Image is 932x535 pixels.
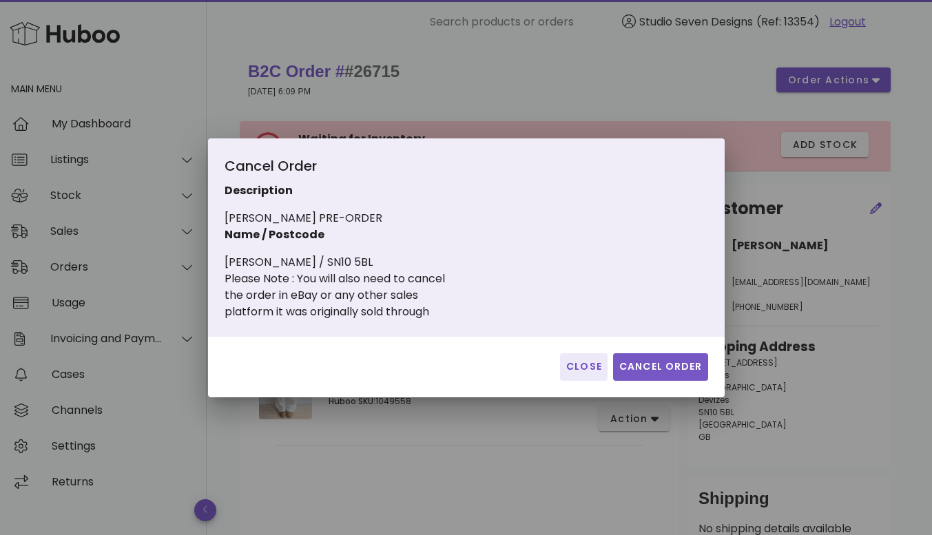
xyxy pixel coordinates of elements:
[225,155,534,182] div: Cancel Order
[225,182,534,199] p: Description
[560,353,608,381] button: Close
[566,359,602,374] span: Close
[225,271,534,320] div: Please Note : You will also need to cancel the order in eBay or any other sales platform it was o...
[225,227,534,243] p: Name / Postcode
[619,359,703,374] span: Cancel Order
[613,353,708,381] button: Cancel Order
[225,155,534,320] div: [PERSON_NAME] PRE-ORDER [PERSON_NAME] / SN10 5BL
